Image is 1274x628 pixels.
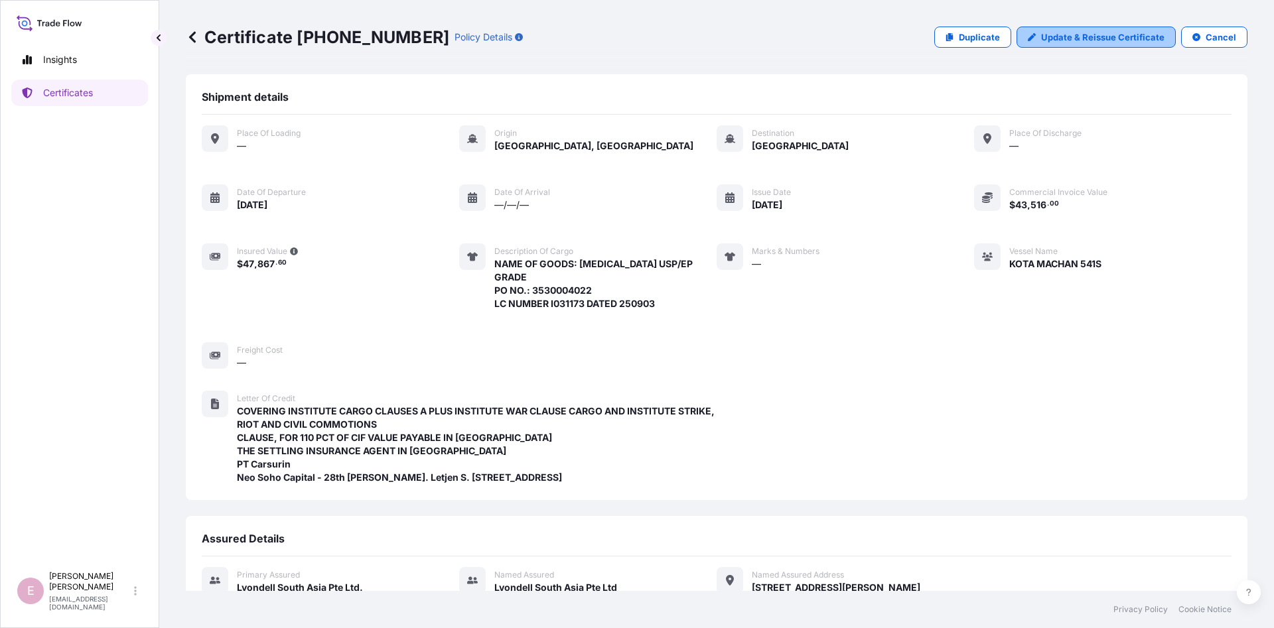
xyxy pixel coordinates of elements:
span: [DATE] [237,198,267,212]
span: — [237,356,246,369]
p: Certificates [43,86,93,99]
button: Cancel [1181,27,1247,48]
span: [STREET_ADDRESS][PERSON_NAME] [752,581,920,594]
span: Date of arrival [494,187,550,198]
span: , [1027,200,1030,210]
span: Freight Cost [237,345,283,355]
span: Lyondell South Asia Pte Ltd. [237,581,363,594]
span: $ [237,259,243,269]
span: 47 [243,259,254,269]
span: NAME OF GOODS: [MEDICAL_DATA] USP/EP GRADE PO NO.: 3530004022 LC NUMBER I031173 DATED 250903 [494,257,717,310]
a: Privacy Policy [1113,604,1168,615]
p: [PERSON_NAME] [PERSON_NAME] [49,571,131,592]
span: Place of Loading [237,128,301,139]
span: — [237,139,246,153]
span: Description of cargo [494,246,573,257]
p: Insights [43,53,77,66]
a: Cookie Notice [1178,604,1232,615]
a: Duplicate [934,27,1011,48]
span: , [254,259,257,269]
a: Insights [11,46,148,73]
span: Primary assured [237,570,300,580]
a: Certificates [11,80,148,106]
span: [GEOGRAPHIC_DATA], [GEOGRAPHIC_DATA] [494,139,693,153]
span: Assured Details [202,532,285,545]
span: Vessel Name [1009,246,1058,257]
span: Named Assured Address [752,570,844,580]
span: —/—/— [494,198,529,212]
span: Shipment details [202,90,289,103]
span: E [27,584,35,597]
p: Policy Details [455,31,512,44]
span: Marks & Numbers [752,246,819,257]
p: [EMAIL_ADDRESS][DOMAIN_NAME] [49,595,131,611]
span: Place of discharge [1009,128,1082,139]
span: 867 [257,259,275,269]
p: Duplicate [959,31,1000,44]
span: Issue Date [752,187,791,198]
span: KOTA MACHAN 541S [1009,257,1101,271]
span: 43 [1015,200,1027,210]
span: Named Assured [494,570,554,580]
p: Cancel [1206,31,1236,44]
span: [DATE] [752,198,782,212]
span: . [1047,202,1049,206]
span: [GEOGRAPHIC_DATA] [752,139,849,153]
p: Update & Reissue Certificate [1041,31,1165,44]
span: $ [1009,200,1015,210]
span: Lyondell South Asia Pte Ltd [494,581,617,594]
p: Certificate [PHONE_NUMBER] [186,27,449,48]
span: — [752,257,761,271]
span: 00 [1050,202,1059,206]
span: 60 [278,261,287,265]
a: Update & Reissue Certificate [1017,27,1176,48]
span: Destination [752,128,794,139]
span: Date of departure [237,187,306,198]
span: COVERING INSTITUTE CARGO CLAUSES A PLUS INSTITUTE WAR CLAUSE CARGO AND INSTITUTE STRIKE, RIOT AND... [237,405,717,484]
span: Insured Value [237,246,287,257]
span: Origin [494,128,517,139]
span: . [275,261,277,265]
span: 516 [1030,200,1046,210]
span: Letter of Credit [237,393,295,404]
span: Commercial Invoice Value [1009,187,1107,198]
span: — [1009,139,1019,153]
